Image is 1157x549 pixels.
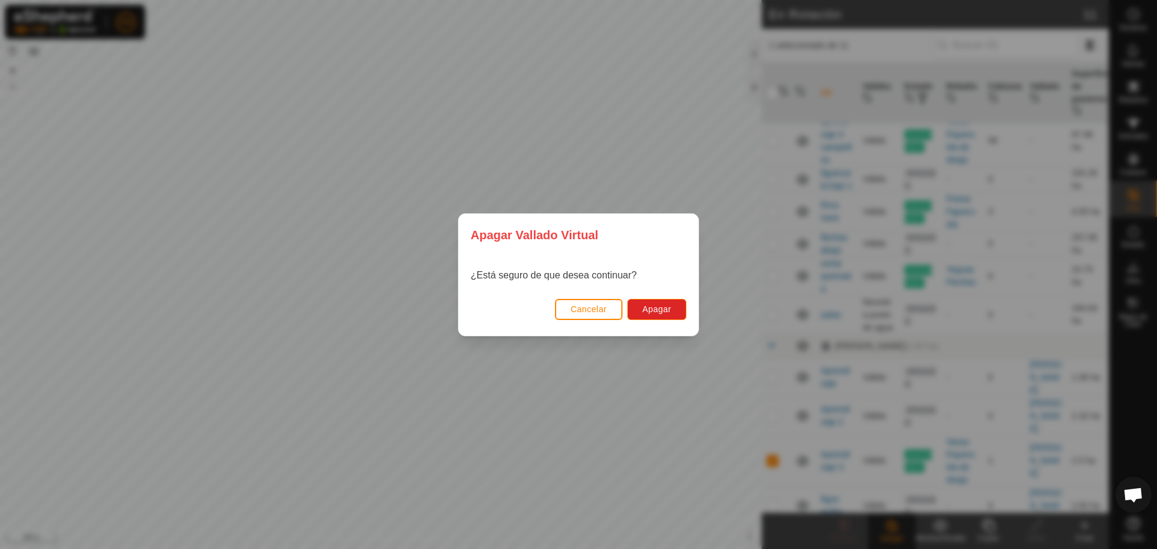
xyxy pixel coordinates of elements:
[1115,477,1152,513] div: Chat abierto
[471,268,637,283] p: ¿Está seguro de que desea continuar?
[627,298,686,319] button: Apagar
[571,304,607,314] span: Cancelar
[555,298,622,319] button: Cancelar
[642,304,671,314] span: Apagar
[471,226,598,244] span: Apagar Vallado Virtual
